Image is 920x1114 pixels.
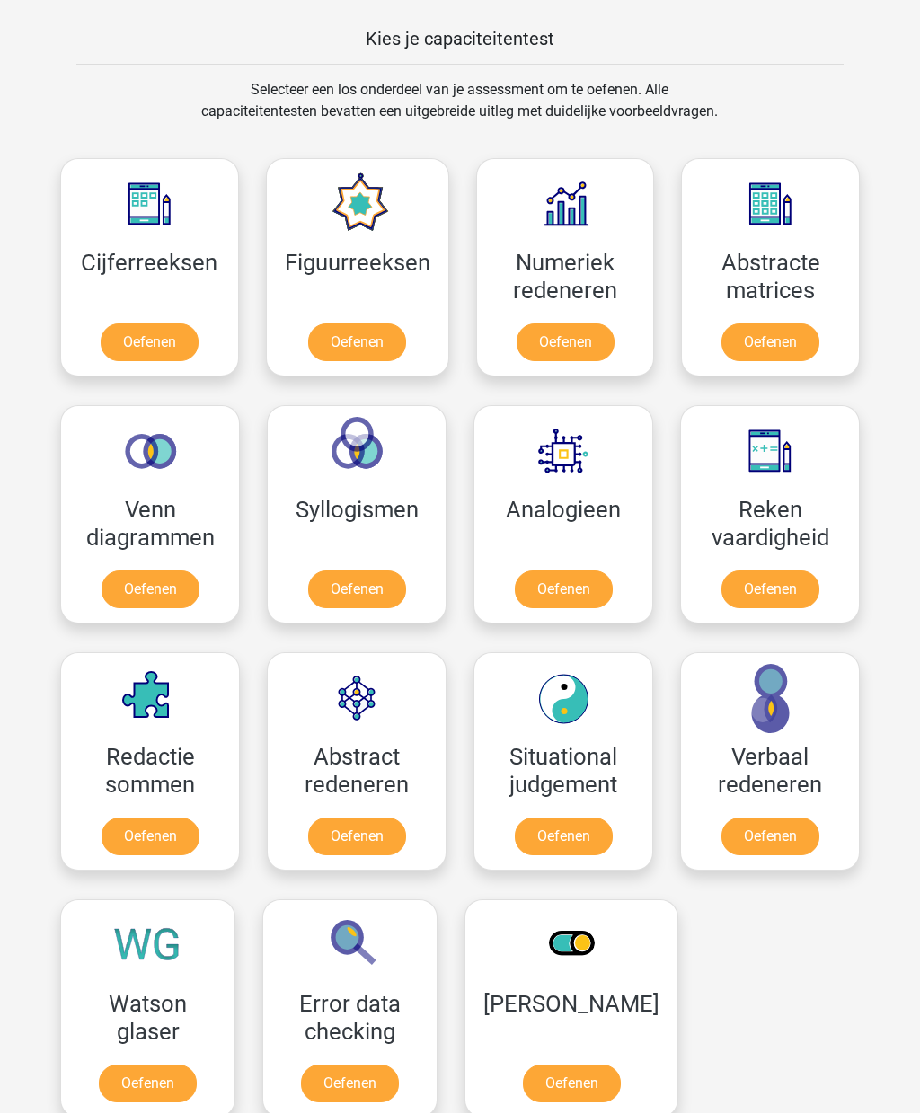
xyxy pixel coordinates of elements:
[721,818,819,856] a: Oefenen
[308,324,406,362] a: Oefenen
[523,1065,621,1103] a: Oefenen
[515,571,613,609] a: Oefenen
[721,571,819,609] a: Oefenen
[102,571,199,609] a: Oefenen
[301,1065,399,1103] a: Oefenen
[308,571,406,609] a: Oefenen
[517,324,615,362] a: Oefenen
[101,324,199,362] a: Oefenen
[184,80,735,145] div: Selecteer een los onderdeel van je assessment om te oefenen. Alle capaciteitentesten bevatten een...
[102,818,199,856] a: Oefenen
[308,818,406,856] a: Oefenen
[99,1065,197,1103] a: Oefenen
[515,818,613,856] a: Oefenen
[76,29,844,50] h5: Kies je capaciteitentest
[721,324,819,362] a: Oefenen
